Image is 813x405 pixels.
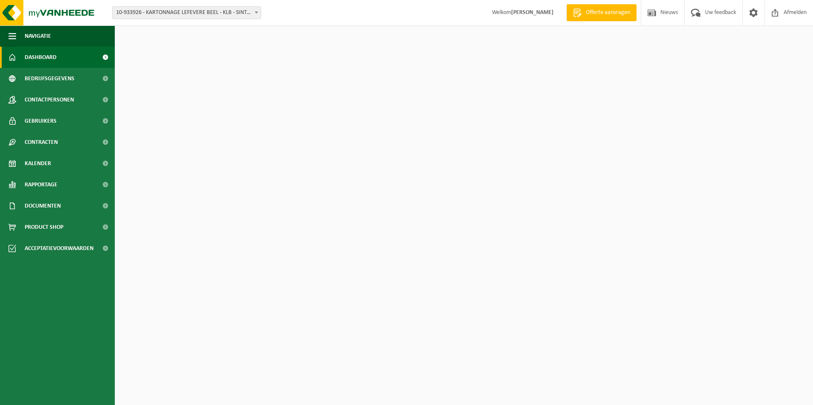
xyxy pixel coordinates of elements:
span: Product Shop [25,217,63,238]
span: Offerte aanvragen [584,8,632,17]
span: 10-933926 - KARTONNAGE LEFEVERE BEEL - KLB - SINT-BAAFS-VIJVE [113,7,261,19]
span: Dashboard [25,47,57,68]
span: Contracten [25,132,58,153]
span: Documenten [25,195,61,217]
span: Contactpersonen [25,89,74,110]
span: Gebruikers [25,110,57,132]
strong: [PERSON_NAME] [511,9,554,16]
span: Kalender [25,153,51,174]
a: Offerte aanvragen [566,4,637,21]
span: Rapportage [25,174,57,195]
span: 10-933926 - KARTONNAGE LEFEVERE BEEL - KLB - SINT-BAAFS-VIJVE [112,6,261,19]
span: Bedrijfsgegevens [25,68,74,89]
span: Acceptatievoorwaarden [25,238,94,259]
span: Navigatie [25,25,51,47]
